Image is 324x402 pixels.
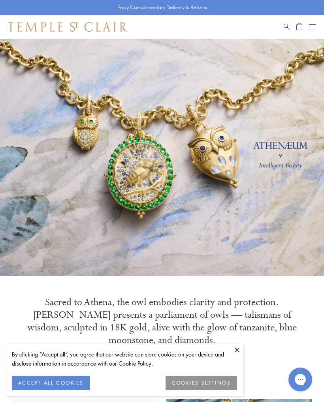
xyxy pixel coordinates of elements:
[12,376,90,390] button: ACCEPT ALL COOKIES
[166,376,237,390] button: COOKIES SETTINGS
[284,22,290,32] a: Search
[284,365,316,394] iframe: Gorgias live chat messenger
[117,4,207,11] p: Enjoy Complimentary Delivery & Returns
[309,22,316,32] button: Open navigation
[12,350,237,368] div: By clicking “Accept all”, you agree that our website can store cookies on your device and disclos...
[8,22,127,32] img: Temple St. Clair
[296,22,302,32] a: Open Shopping Bag
[24,296,300,347] p: Sacred to Athena, the owl embodies clarity and protection. [PERSON_NAME] presents a parliament of...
